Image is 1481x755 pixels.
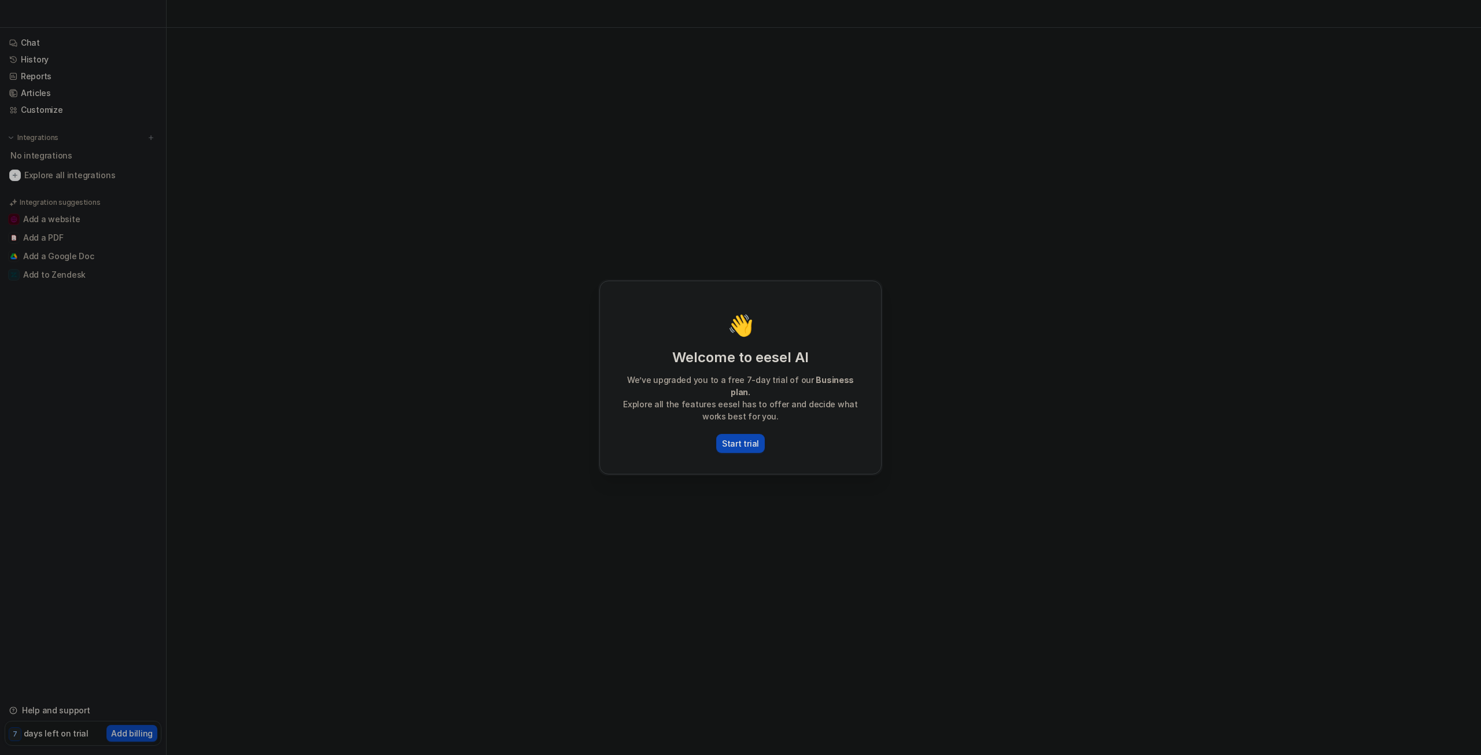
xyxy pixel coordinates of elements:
[611,398,870,422] p: Explore all the features eesel has to offer and decide what works best for you.
[611,348,870,367] p: Welcome to eesel AI
[611,374,870,398] p: We’ve upgraded you to a free 7-day trial of our
[728,314,754,337] p: 👋
[716,434,765,453] button: Start trial
[722,437,759,450] p: Start trial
